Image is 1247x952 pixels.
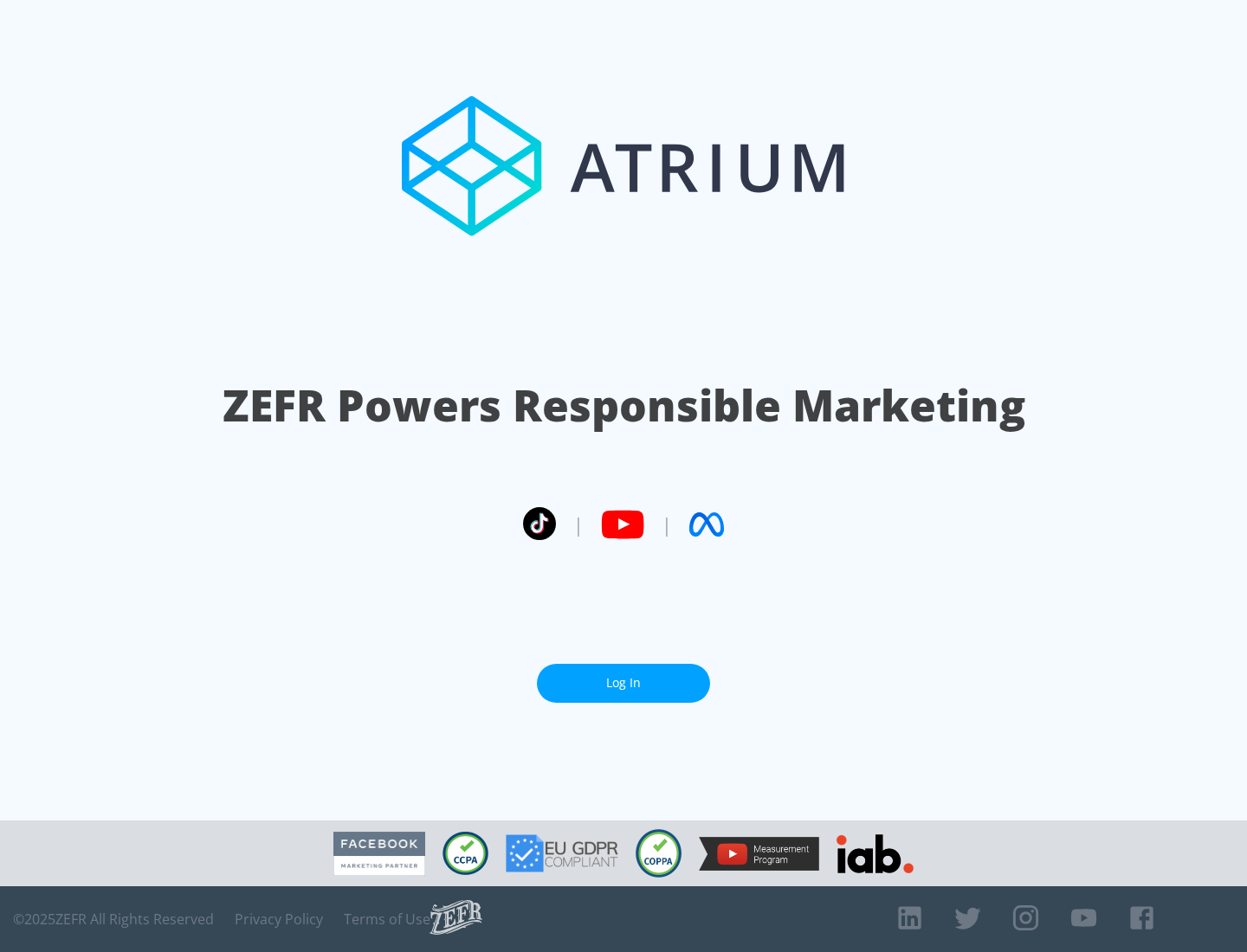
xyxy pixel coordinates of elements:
a: Terms of Use [344,910,430,928]
h1: ZEFR Powers Responsible Marketing [223,376,1025,435]
img: CCPA Compliant [443,832,488,875]
span: | [573,511,584,537]
span: | [662,511,672,537]
span: © 2025 ZEFR All Rights Reserved [13,910,214,928]
img: YouTube Measurement Program [699,837,819,871]
a: Privacy Policy [235,910,323,928]
a: Log In [537,664,710,703]
img: IAB [837,834,914,873]
img: COPPA Compliant [636,829,682,878]
img: GDPR Compliant [506,834,618,872]
img: Facebook Marketing Partner [333,832,425,876]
